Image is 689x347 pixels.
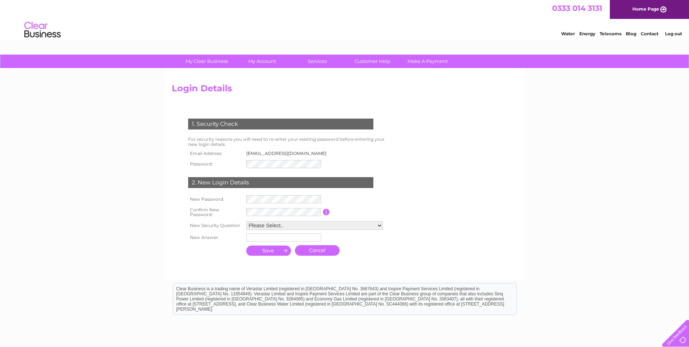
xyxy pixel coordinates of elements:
[626,31,636,36] a: Blog
[343,55,402,68] a: Customer Help
[186,149,244,158] th: Email Address:
[188,177,373,188] div: 2. New Login Details
[244,149,333,158] td: [EMAIL_ADDRESS][DOMAIN_NAME]
[188,119,373,129] div: 1. Security Check
[173,4,516,35] div: Clear Business is a trading name of Verastar Limited (registered in [GEOGRAPHIC_DATA] No. 3667643...
[579,31,595,36] a: Energy
[186,232,244,243] th: New Answer:
[232,55,292,68] a: My Account
[287,55,347,68] a: Services
[295,245,340,256] a: Cancel
[186,135,393,149] td: For security reasons you will need to re-enter your existing password before entering your new lo...
[24,19,61,41] img: logo.png
[177,55,237,68] a: My Clear Business
[186,205,244,220] th: Confirm New Password:
[600,31,621,36] a: Telecoms
[186,219,244,232] th: New Security Question
[172,83,518,97] h2: Login Details
[186,158,244,170] th: Password:
[641,31,658,36] a: Contact
[186,194,244,205] th: New Password:
[323,209,330,215] input: Information
[552,4,602,13] a: 0333 014 3131
[398,55,458,68] a: Make A Payment
[246,246,291,256] input: Submit
[665,31,682,36] a: Log out
[561,31,575,36] a: Water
